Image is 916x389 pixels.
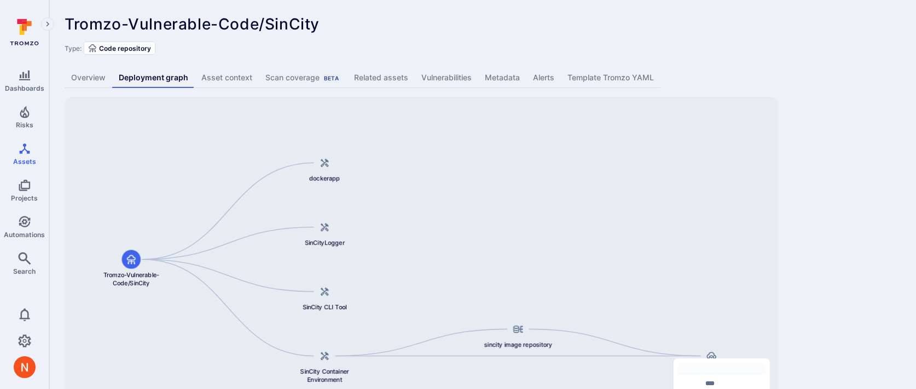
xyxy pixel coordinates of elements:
[112,68,195,88] a: Deployment graph
[65,68,901,88] div: Asset tabs
[478,68,526,88] a: Metadata
[13,267,36,275] span: Search
[484,340,552,349] span: sincity image repository
[99,44,151,52] span: Code repository
[5,84,44,92] span: Dashboards
[14,356,36,378] div: Neeren Patki
[195,68,259,88] a: Asset context
[526,68,561,88] a: Alerts
[561,68,660,88] a: Template Tromzo YAML
[309,174,340,182] span: dockerapp
[65,15,320,33] span: Tromzo-Vulnerable-Code/SinCity
[4,231,45,239] span: Automations
[65,68,112,88] a: Overview
[16,121,33,129] span: Risks
[41,17,54,31] button: Expand navigation menu
[44,20,51,29] i: Expand navigation menu
[290,367,359,384] span: SinCity Container Environment
[11,194,38,202] span: Projects
[265,72,341,83] div: Scan coverage
[97,270,166,287] span: Tromzo-Vulnerable-Code/SinCity
[65,44,82,52] span: Type:
[322,74,341,82] div: Beta
[14,356,36,378] img: ACg8ocIprwjrgDQnDsNSk9Ghn5p5-B8DpAKWoJ5Gi9syOE4K59tr4Q=s96-c
[305,238,345,247] span: SinCityLogger
[347,68,415,88] a: Related assets
[13,157,36,166] span: Assets
[303,303,347,311] span: SinCity CLI Tool
[415,68,478,88] a: Vulnerabilities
